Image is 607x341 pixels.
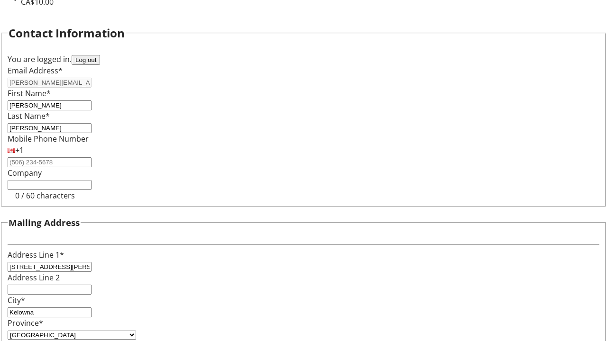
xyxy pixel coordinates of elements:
label: Address Line 2 [8,272,60,283]
input: Address [8,262,92,272]
label: Mobile Phone Number [8,134,89,144]
label: Province* [8,318,43,328]
label: Last Name* [8,111,50,121]
label: Email Address* [8,65,63,76]
h3: Mailing Address [9,216,80,229]
input: (506) 234-5678 [8,157,92,167]
input: City [8,307,92,317]
label: Company [8,168,42,178]
label: First Name* [8,88,51,99]
button: Log out [72,55,100,65]
tr-character-limit: 0 / 60 characters [15,190,75,201]
div: You are logged in. [8,54,599,65]
h2: Contact Information [9,25,125,42]
label: Address Line 1* [8,250,64,260]
label: City* [8,295,25,305]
